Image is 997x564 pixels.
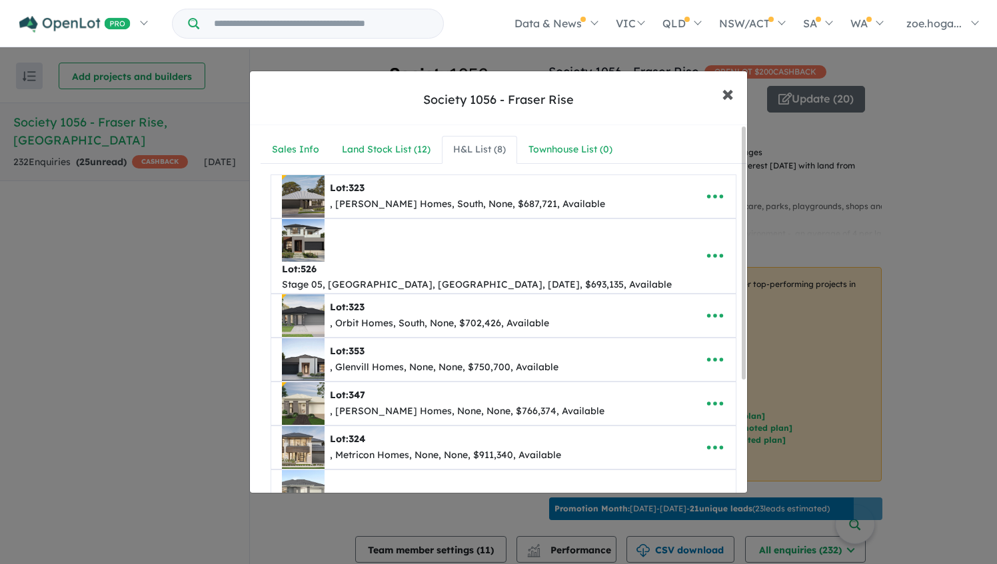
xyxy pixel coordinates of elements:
[330,316,549,332] div: , Orbit Homes, South, None, $702,426, Available
[330,196,605,212] div: , [PERSON_NAME] Homes, South, None, $687,721, Available
[282,470,325,513] img: Society%201056%20-%20Fraser%20Rise%20-%20Lot%20528___1759101541.jpg
[282,277,672,293] div: Stage 05, [GEOGRAPHIC_DATA], [GEOGRAPHIC_DATA], [DATE], $693,135, Available
[330,389,365,401] b: Lot:
[282,294,325,337] img: Society%201056%20-%20Fraser%20Rise%20-%20Lot%20323___1758505513.jpg
[330,345,365,357] b: Lot:
[272,142,319,158] div: Sales Info
[453,142,506,158] div: H&L List ( 8 )
[528,142,612,158] div: Townhouse List ( 0 )
[330,447,561,463] div: , Metricon Homes, None, None, $911,340, Available
[19,16,131,33] img: Openlot PRO Logo White
[349,182,365,194] span: 323
[330,301,365,313] b: Lot:
[330,433,365,445] b: Lot:
[349,433,365,445] span: 324
[349,389,365,401] span: 347
[330,404,604,420] div: , [PERSON_NAME] Homes, None, None, $766,374, Available
[282,426,325,469] img: Society%201056%20-%20Fraser%20Rise%20-%20Lot%20324___1757030699.jpg
[282,338,325,381] img: Society%201056%20-%20Fraser%20Rise%20-%20Lot%20353___1757030698.jpg
[202,9,441,38] input: Try estate name, suburb, builder or developer
[282,263,317,275] b: Lot:
[906,17,962,30] span: zoe.hoga...
[301,263,317,275] span: 526
[349,345,365,357] span: 353
[330,182,365,194] b: Lot:
[349,301,365,313] span: 323
[330,360,558,376] div: , Glenvill Homes, None, None, $750,700, Available
[342,142,431,158] div: Land Stock List ( 12 )
[423,91,574,109] div: Society 1056 - Fraser Rise
[722,79,734,107] span: ×
[282,382,325,425] img: Society%201056%20-%20Fraser%20Rise%20-%20Lot%20347___1758505514.jpg
[282,175,325,218] img: Society%201056%20-%20Fraser%20Rise%20-%20Lot%20323___1758505511.jpg
[282,219,325,262] img: Society%201056%20-%20Fraser%20Rise%20-%20Lot%20526___1758502806.png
